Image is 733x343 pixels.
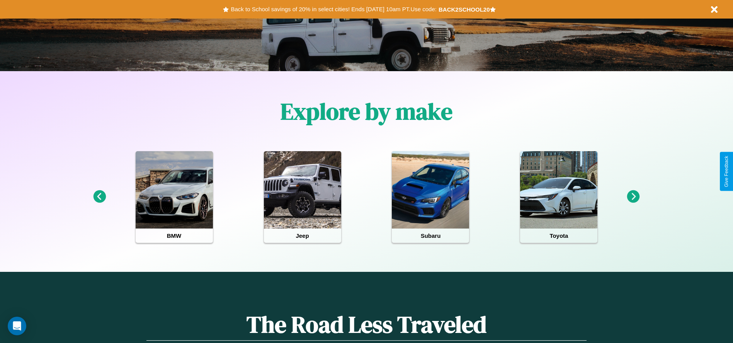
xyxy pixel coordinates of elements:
[724,156,729,187] div: Give Feedback
[264,229,341,243] h4: Jeep
[8,317,26,335] div: Open Intercom Messenger
[520,229,597,243] h4: Toyota
[392,229,469,243] h4: Subaru
[229,4,438,15] button: Back to School savings of 20% in select cities! Ends [DATE] 10am PT.Use code:
[439,6,490,13] b: BACK2SCHOOL20
[146,309,586,341] h1: The Road Less Traveled
[281,96,452,127] h1: Explore by make
[136,229,213,243] h4: BMW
